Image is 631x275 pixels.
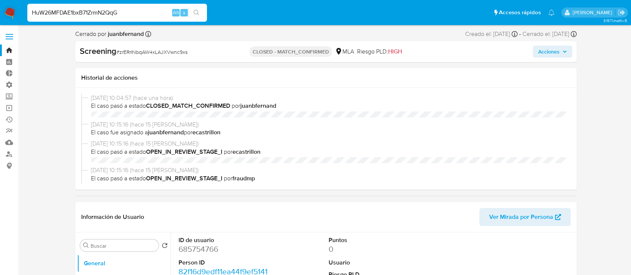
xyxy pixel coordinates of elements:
[329,236,421,244] dt: Puntos
[179,236,271,244] dt: ID de usuario
[240,101,276,110] b: juanbfernand
[81,213,144,221] h1: Información de Usuario
[192,128,220,137] b: ecastrillon
[91,148,568,156] span: El caso pasó a estado por
[618,9,625,16] a: Salir
[189,7,204,18] button: search-icon
[91,174,568,183] span: El caso pasó a estado por
[573,9,615,16] p: ezequiel.castrillon@mercadolibre.com
[250,46,332,57] p: CLOSED - MATCH_CONFIRMED
[533,46,572,58] button: Acciones
[335,48,354,56] div: MLA
[91,94,568,102] span: [DATE] 10:04:57 (hace una hora)
[146,101,230,110] b: CLOSED_MATCH_CONFIRMED
[106,30,144,38] b: juanbfernand
[179,244,271,254] dd: 685754766
[91,128,568,137] span: El caso fue asignado a por
[146,147,222,156] b: OPEN_IN_REVIEW_STAGE_I
[329,259,421,267] dt: Usuario
[499,9,541,16] span: Accesos rápidos
[91,140,568,148] span: [DATE] 10:15:16 (hace 15 [PERSON_NAME])
[522,30,577,38] div: Cerrado el: [DATE]
[465,30,518,38] div: Creado el: [DATE]
[91,242,156,249] input: Buscar
[91,166,568,174] span: [DATE] 10:15:16 (hace 15 [PERSON_NAME])
[27,8,207,18] input: Buscar usuario o caso...
[80,45,116,57] b: Screening
[179,259,271,267] dt: Person ID
[232,147,260,156] b: ecastrillon
[77,254,171,272] button: General
[81,74,571,82] h1: Historial de acciones
[116,48,188,56] span: # zrERrINbqAW4xLAJXVwnc9xs
[146,174,222,183] b: OPEN_IN_REVIEW_STAGE_I
[489,208,553,226] span: Ver Mirada por Persona
[548,9,555,16] a: Notificaciones
[329,244,421,254] dd: 0
[357,48,402,56] span: Riesgo PLD:
[479,208,571,226] button: Ver Mirada por Persona
[183,9,185,16] span: s
[519,30,521,38] span: -
[91,102,568,110] span: El caso pasó a estado por
[75,30,144,38] span: Cerrado por
[388,47,402,56] span: HIGH
[83,242,89,248] button: Buscar
[538,46,560,58] span: Acciones
[148,128,184,137] b: juanbfernand
[173,9,179,16] span: Alt
[162,242,168,251] button: Volver al orden por defecto
[91,120,568,129] span: [DATE] 10:15:16 (hace 15 [PERSON_NAME])
[232,174,255,183] b: fraudmp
